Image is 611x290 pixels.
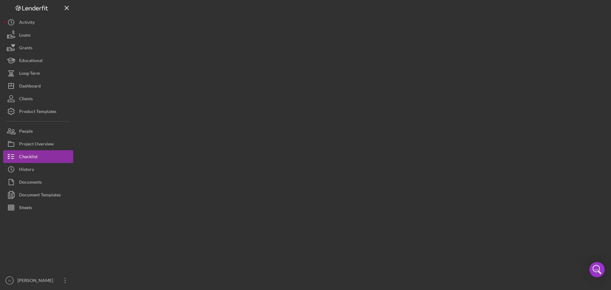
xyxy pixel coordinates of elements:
[19,16,35,30] div: Activity
[19,125,33,139] div: People
[3,29,73,41] button: Loans
[19,188,61,203] div: Document Templates
[3,41,73,54] button: Grants
[19,176,42,190] div: Documents
[3,80,73,92] button: Dashboard
[589,262,605,277] div: Open Intercom Messenger
[3,201,73,214] button: Sheets
[3,16,73,29] button: Activity
[3,188,73,201] button: Document Templates
[3,176,73,188] button: Documents
[3,163,73,176] button: History
[19,150,38,165] div: Checklist
[3,150,73,163] button: Checklist
[16,274,57,288] div: [PERSON_NAME]
[19,201,32,216] div: Sheets
[3,54,73,67] button: Educational
[19,80,41,94] div: Dashboard
[19,41,32,56] div: Grants
[3,125,73,138] button: People
[19,138,54,152] div: Project Overview
[19,29,31,43] div: Loans
[3,105,73,118] button: Product Templates
[3,92,73,105] button: Clients
[19,67,40,81] div: Long-Term
[19,92,33,107] div: Clients
[8,279,11,282] text: IV
[3,67,73,80] button: Long-Term
[19,54,43,68] div: Educational
[19,163,34,177] div: History
[19,105,56,119] div: Product Templates
[3,138,73,150] button: Project Overview
[3,274,73,287] button: IV[PERSON_NAME]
